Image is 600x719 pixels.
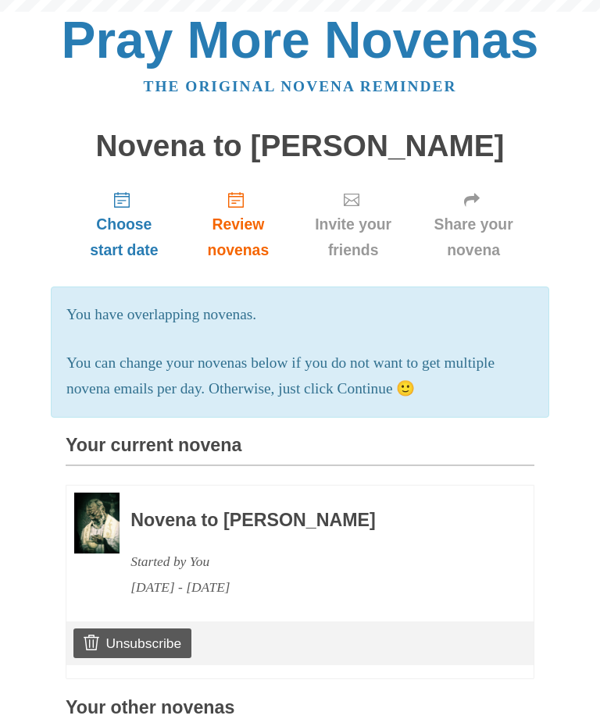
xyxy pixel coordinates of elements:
[130,575,491,600] div: [DATE] - [DATE]
[309,212,397,263] span: Invite your friends
[130,549,491,575] div: Started by You
[74,493,120,553] img: Novena image
[66,130,534,163] h1: Novena to [PERSON_NAME]
[66,178,183,271] a: Choose start date
[183,178,294,271] a: Review novenas
[130,511,491,531] h3: Novena to [PERSON_NAME]
[144,78,457,94] a: The original novena reminder
[294,178,412,271] a: Invite your friends
[66,351,534,402] p: You can change your novenas below if you do not want to get multiple novena emails per day. Other...
[428,212,519,263] span: Share your novena
[198,212,278,263] span: Review novenas
[66,302,534,328] p: You have overlapping novenas.
[66,436,534,466] h3: Your current novena
[81,212,167,263] span: Choose start date
[73,628,191,658] a: Unsubscribe
[412,178,534,271] a: Share your novena
[62,11,539,69] a: Pray More Novenas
